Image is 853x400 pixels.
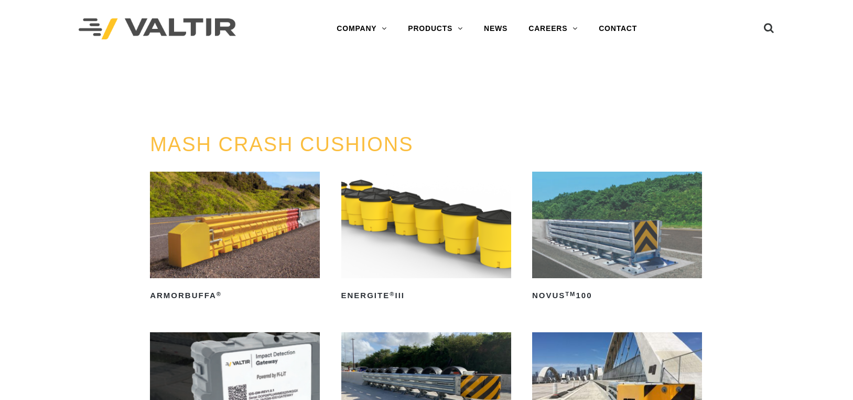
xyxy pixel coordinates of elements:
a: NEWS [473,18,518,39]
a: NOVUSTM100 [532,172,702,304]
a: PRODUCTS [397,18,473,39]
a: COMPANY [326,18,397,39]
a: ArmorBuffa® [150,172,320,304]
a: CAREERS [518,18,588,39]
a: CONTACT [588,18,647,39]
sup: TM [565,291,576,297]
h2: NOVUS 100 [532,288,702,304]
a: ENERGITE®III [341,172,511,304]
img: Valtir [79,18,236,40]
h2: ENERGITE III [341,288,511,304]
h2: ArmorBuffa [150,288,320,304]
sup: ® [217,291,222,297]
a: MASH CRASH CUSHIONS [150,133,414,155]
sup: ® [390,291,395,297]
